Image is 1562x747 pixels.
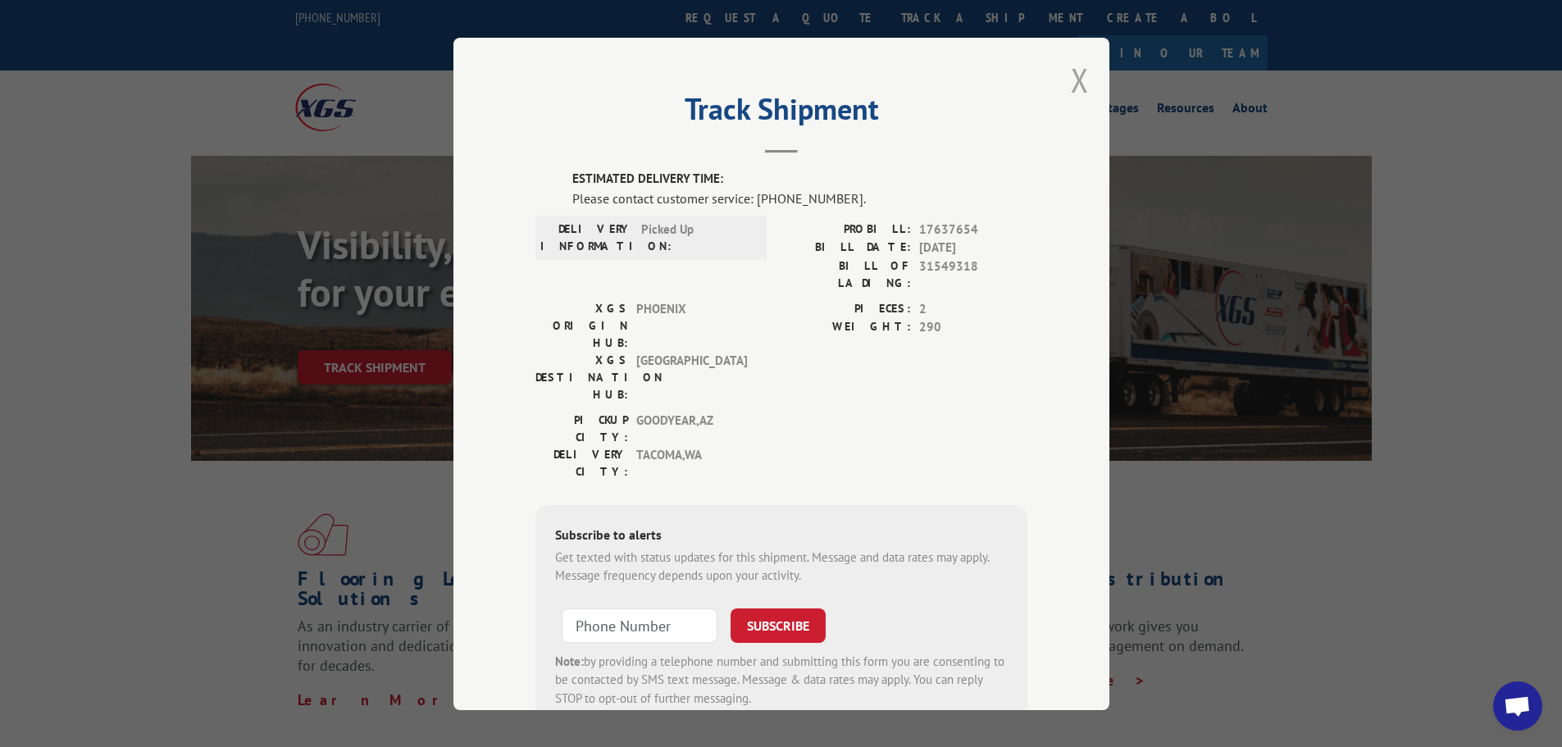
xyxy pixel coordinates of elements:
button: SUBSCRIBE [731,608,826,642]
span: [GEOGRAPHIC_DATA] [636,351,747,403]
label: PIECES: [781,299,911,318]
span: 2 [919,299,1027,318]
strong: Note: [555,653,584,668]
span: PHOENIX [636,299,747,351]
div: Open chat [1493,681,1542,731]
span: 31549318 [919,257,1027,291]
div: Subscribe to alerts [555,524,1008,548]
span: TACOMA , WA [636,445,747,480]
label: PICKUP CITY: [535,411,628,445]
div: by providing a telephone number and submitting this form you are consenting to be contacted by SM... [555,652,1008,708]
label: XGS DESTINATION HUB: [535,351,628,403]
button: Close modal [1071,58,1089,102]
label: BILL OF LADING: [781,257,911,291]
label: DELIVERY INFORMATION: [540,220,633,254]
span: 17637654 [919,220,1027,239]
label: WEIGHT: [781,318,911,337]
span: GOODYEAR , AZ [636,411,747,445]
div: Please contact customer service: [PHONE_NUMBER]. [572,188,1027,207]
label: DELIVERY CITY: [535,445,628,480]
label: BILL DATE: [781,239,911,257]
div: Get texted with status updates for this shipment. Message and data rates may apply. Message frequ... [555,548,1008,585]
label: XGS ORIGIN HUB: [535,299,628,351]
label: ESTIMATED DELIVERY TIME: [572,170,1027,189]
label: PROBILL: [781,220,911,239]
span: Picked Up [641,220,752,254]
input: Phone Number [562,608,717,642]
span: [DATE] [919,239,1027,257]
h2: Track Shipment [535,98,1027,129]
span: 290 [919,318,1027,337]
